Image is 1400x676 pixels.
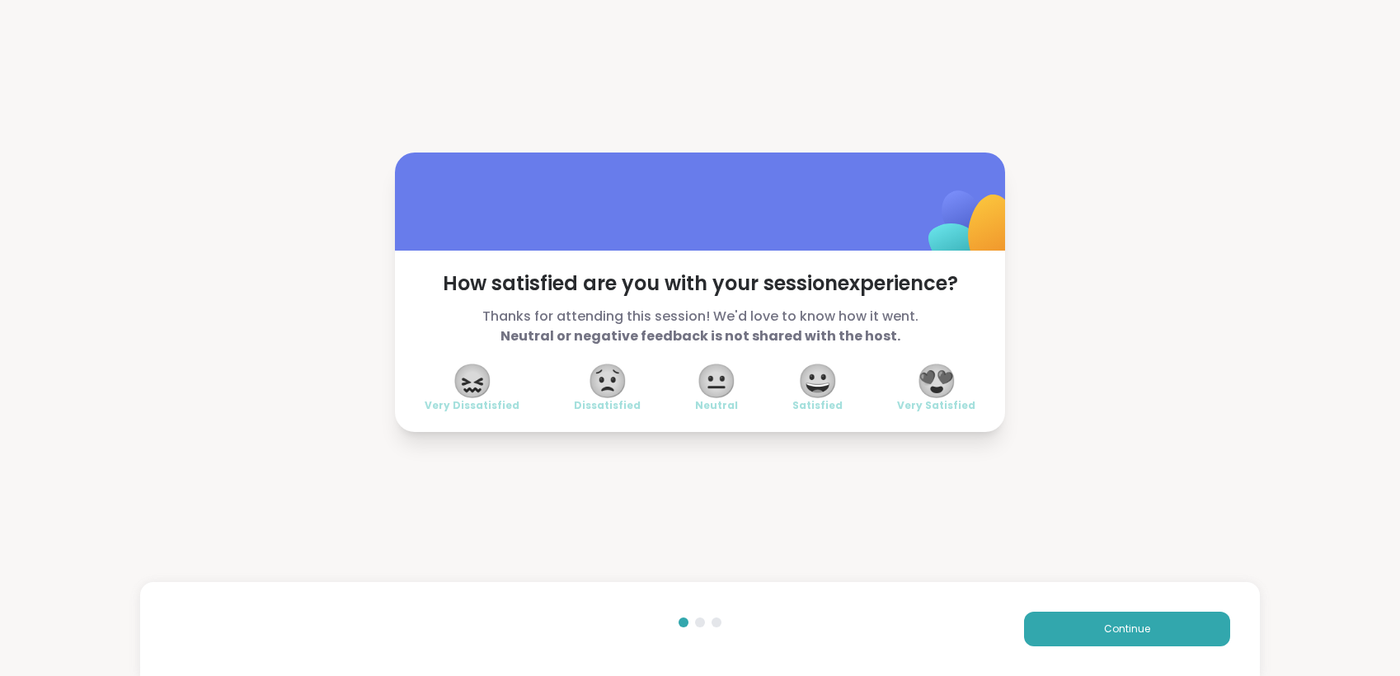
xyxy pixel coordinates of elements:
[452,366,493,396] span: 😖
[574,399,641,412] span: Dissatisfied
[1024,612,1230,646] button: Continue
[1104,622,1150,636] span: Continue
[916,366,957,396] span: 😍
[425,270,975,297] span: How satisfied are you with your session experience?
[890,148,1054,312] img: ShareWell Logomark
[897,399,975,412] span: Very Satisfied
[425,399,519,412] span: Very Dissatisfied
[500,326,900,345] b: Neutral or negative feedback is not shared with the host.
[696,366,737,396] span: 😐
[425,307,975,346] span: Thanks for attending this session! We'd love to know how it went.
[587,366,628,396] span: 😟
[792,399,843,412] span: Satisfied
[695,399,738,412] span: Neutral
[797,366,839,396] span: 😀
